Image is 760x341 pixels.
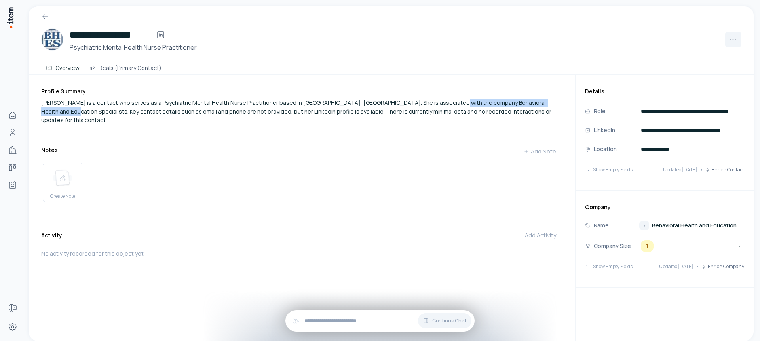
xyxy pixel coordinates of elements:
h3: Profile Summary [41,87,562,95]
span: Continue Chat [432,318,467,324]
button: More actions [725,32,741,47]
button: Continue Chat [418,313,471,328]
span: Updated [DATE] [663,167,697,173]
button: Deals (Primary Contact) [84,59,166,74]
a: Contacts [5,125,21,140]
h3: Details [585,87,744,95]
button: Enrich Contact [705,162,744,178]
h3: Notes [41,146,58,154]
button: Show Empty Fields [585,259,633,275]
p: Name [594,221,609,230]
button: Show Empty Fields [585,162,633,178]
span: Create Note [50,193,75,199]
a: deals [5,159,21,175]
span: Updated [DATE] [659,263,693,270]
img: Item Brain Logo [6,6,14,29]
div: Continue Chat [285,310,475,332]
p: No activity recorded for this object yet. [41,250,562,258]
a: BBehavioral Health and Education Specialists [639,221,744,230]
button: create noteCreate Note [43,163,82,202]
a: Settings [5,319,21,335]
button: Add Note [517,144,562,159]
h3: Activity [41,231,62,239]
p: Company Size [594,242,631,250]
img: create note [53,169,72,187]
button: Overview [41,59,84,74]
div: B [639,221,649,230]
div: [PERSON_NAME] is a contact who serves as a Psychiatric Mental Health Nurse Practitioner based in ... [41,99,562,125]
a: Forms [5,300,21,316]
a: Agents [5,177,21,193]
div: Add Note [524,148,556,155]
button: Enrich Company [701,259,744,275]
h3: Company [585,203,744,211]
img: Katrina Ferracane [41,28,63,51]
button: Add Activity [519,227,562,243]
h3: Psychiatric Mental Health Nurse Practitioner [70,43,197,52]
p: LinkedIn [594,126,615,135]
p: Role [594,107,606,116]
a: Home [5,107,21,123]
a: Companies [5,142,21,158]
p: Location [594,145,617,153]
span: Behavioral Health and Education Specialists [652,222,744,229]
